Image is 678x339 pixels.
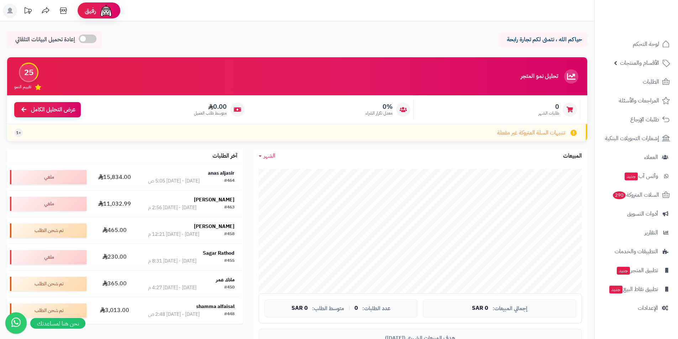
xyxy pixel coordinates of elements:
a: تطبيق نقاط البيعجديد [599,281,674,298]
a: الطلبات [599,73,674,90]
span: عدد الطلبات: [362,306,390,312]
span: متوسط الطلب: [312,306,344,312]
a: الشهر [259,152,275,160]
h3: آخر الطلبات [212,153,237,159]
div: #448 [224,311,235,318]
span: 0 [354,305,358,312]
a: لوحة التحكم [599,36,674,53]
span: معدل تكرار الشراء [366,110,393,116]
div: #455 [224,258,235,265]
span: متوسط طلب العميل [194,110,227,116]
span: 0.00 [194,103,227,111]
strong: shamma alfaisal [196,303,235,310]
strong: Sagar Rathod [203,249,235,257]
a: التطبيقات والخدمات [599,243,674,260]
div: تم شحن الطلب [10,223,86,238]
a: العملاء [599,149,674,166]
a: التقارير [599,224,674,241]
div: [DATE] - [DATE] 4:27 م [148,284,196,291]
a: تحديثات المنصة [19,4,37,20]
span: الطلبات [643,77,659,87]
span: لوحة التحكم [633,39,659,49]
div: #463 [224,204,235,211]
div: [DATE] - [DATE] 2:56 م [148,204,196,211]
div: تم شحن الطلب [10,277,86,291]
td: 230.00 [89,244,140,270]
div: ملغي [10,170,86,184]
div: #464 [224,178,235,185]
span: العملاء [644,152,658,162]
span: إجمالي المبيعات: [493,306,527,312]
span: السلات المتروكة [612,190,659,200]
img: ai-face.png [99,4,113,18]
span: أدوات التسويق [627,209,658,219]
span: تنبيهات السلة المتروكة غير مفعلة [497,129,565,137]
span: جديد [625,173,638,180]
span: الأقسام والمنتجات [620,58,659,68]
strong: ملاك عمر [216,276,235,284]
a: عرض التحليل الكامل [14,102,81,117]
td: 465.00 [89,217,140,244]
a: المراجعات والأسئلة [599,92,674,109]
td: 3,013.00 [89,297,140,324]
span: 0 SAR [472,305,488,312]
span: التطبيقات والخدمات [615,247,658,256]
div: [DATE] - [DATE] 5:05 ص [148,178,200,185]
span: تطبيق نقاط البيع [609,284,658,294]
a: وآتس آبجديد [599,168,674,185]
div: #458 [224,231,235,238]
span: المراجعات والأسئلة [619,96,659,106]
span: التقارير [645,228,658,238]
span: 0 SAR [291,305,308,312]
span: الشهر [264,152,275,160]
h3: المبيعات [563,153,582,159]
td: 11,032.99 [89,191,140,217]
a: الإعدادات [599,300,674,317]
a: السلات المتروكة290 [599,186,674,203]
div: ملغي [10,197,86,211]
a: أدوات التسويق [599,205,674,222]
span: رفيق [85,6,96,15]
span: 0 [538,103,559,111]
div: تم شحن الطلب [10,303,86,318]
span: إشعارات التحويلات البنكية [605,133,659,143]
div: [DATE] - [DATE] 2:48 ص [148,311,200,318]
div: [DATE] - [DATE] 8:31 م [148,258,196,265]
span: +1 [16,130,21,136]
span: وآتس آب [624,171,658,181]
td: 365.00 [89,271,140,297]
div: ملغي [10,250,86,264]
a: إشعارات التحويلات البنكية [599,130,674,147]
a: طلبات الإرجاع [599,111,674,128]
td: 15,834.00 [89,164,140,190]
a: تطبيق المتجرجديد [599,262,674,279]
strong: [PERSON_NAME] [194,223,235,230]
span: طلبات الإرجاع [630,115,659,125]
img: logo-2.png [630,14,671,29]
span: عرض التحليل الكامل [31,106,75,114]
h3: تحليل نمو المتجر [521,73,558,80]
span: 0% [366,103,393,111]
span: طلبات الشهر [538,110,559,116]
strong: [PERSON_NAME] [194,196,235,203]
p: حياكم الله ، نتمنى لكم تجارة رابحة [504,36,582,44]
div: [DATE] - [DATE] 12:21 م [148,231,199,238]
strong: anas aljasir [208,169,235,177]
span: الإعدادات [638,303,658,313]
span: 290 [613,191,626,199]
span: تطبيق المتجر [616,265,658,275]
span: جديد [609,286,622,293]
span: | [348,306,350,311]
span: إعادة تحميل البيانات التلقائي [15,36,75,44]
span: جديد [617,267,630,275]
div: #450 [224,284,235,291]
span: تقييم النمو [14,84,31,90]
